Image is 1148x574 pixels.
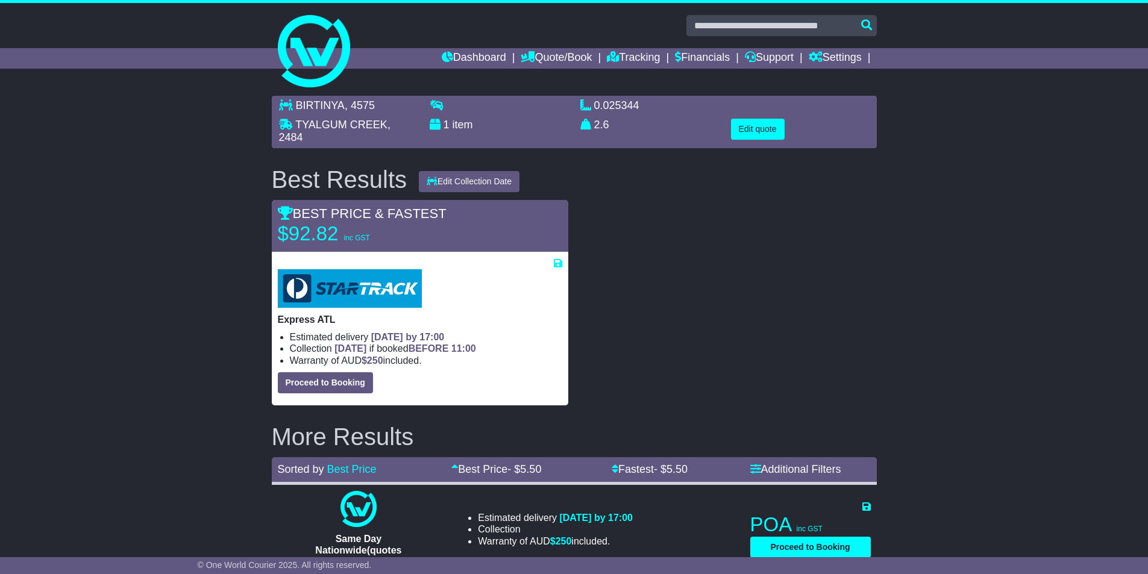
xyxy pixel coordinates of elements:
[750,513,871,537] p: POA
[442,48,506,69] a: Dashboard
[334,343,366,354] span: [DATE]
[362,355,383,366] span: $
[797,525,823,533] span: inc GST
[278,314,562,325] p: Express ATL
[809,48,862,69] a: Settings
[409,343,449,354] span: BEFORE
[344,234,370,242] span: inc GST
[266,166,413,193] div: Best Results
[559,513,633,523] span: [DATE] by 17:00
[478,523,633,535] li: Collection
[478,512,633,523] li: Estimated delivery
[278,463,324,475] span: Sorted by
[278,372,373,393] button: Proceed to Booking
[315,534,401,567] span: Same Day Nationwide(quotes take 0.5-1 hour)
[750,537,871,558] button: Proceed to Booking
[594,99,639,111] span: 0.025344
[371,332,445,342] span: [DATE] by 17:00
[340,491,377,527] img: One World Courier: Same Day Nationwide(quotes take 0.5-1 hour)
[419,171,519,192] button: Edit Collection Date
[453,119,473,131] span: item
[750,463,841,475] a: Additional Filters
[507,463,541,475] span: - $
[290,331,562,343] li: Estimated delivery
[654,463,688,475] span: - $
[290,355,562,366] li: Warranty of AUD included.
[556,536,572,546] span: 250
[550,536,572,546] span: $
[279,119,391,144] span: , 2484
[272,423,877,450] h2: More Results
[444,119,450,131] span: 1
[745,48,794,69] a: Support
[667,463,688,475] span: 5.50
[334,343,475,354] span: if booked
[367,355,383,366] span: 250
[278,222,428,246] p: $92.82
[198,560,372,570] span: © One World Courier 2025. All rights reserved.
[675,48,730,69] a: Financials
[290,343,562,354] li: Collection
[520,463,541,475] span: 5.50
[521,48,592,69] a: Quote/Book
[478,535,633,547] li: Warranty of AUD included.
[594,119,609,131] span: 2.6
[327,463,377,475] a: Best Price
[295,119,387,131] span: TYALGUM CREEK
[296,99,345,111] span: BIRTINYA
[731,119,785,140] button: Edit quote
[278,269,422,308] img: StarTrack: Express ATL
[451,343,476,354] span: 11:00
[612,463,688,475] a: Fastest- $5.50
[607,48,660,69] a: Tracking
[451,463,541,475] a: Best Price- $5.50
[345,99,375,111] span: , 4575
[278,206,447,221] span: BEST PRICE & FASTEST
